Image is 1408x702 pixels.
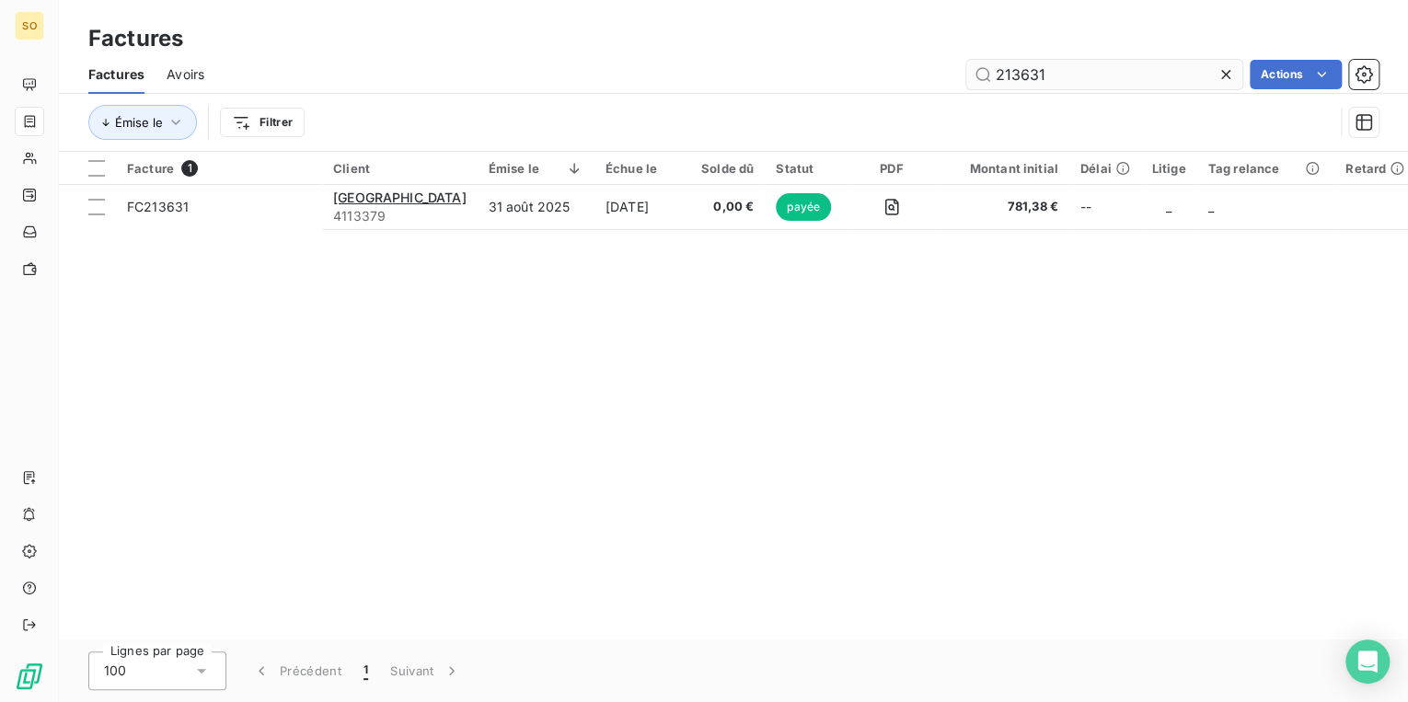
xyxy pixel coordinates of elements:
[776,193,831,221] span: payée
[858,161,925,176] div: PDF
[15,662,44,691] img: Logo LeanPay
[241,651,352,690] button: Précédent
[333,161,467,176] div: Client
[88,22,183,55] h3: Factures
[1250,60,1342,89] button: Actions
[478,185,594,229] td: 31 août 2025
[333,207,467,225] span: 4113379
[948,198,1058,216] span: 781,38 €
[701,161,754,176] div: Solde dû
[379,651,472,690] button: Suivant
[966,60,1242,89] input: Rechercher
[88,105,197,140] button: Émise le
[606,161,679,176] div: Échue le
[1080,161,1130,176] div: Délai
[594,185,690,229] td: [DATE]
[1166,199,1171,214] span: _
[1207,199,1213,214] span: _
[1152,161,1186,176] div: Litige
[1345,639,1390,684] div: Open Intercom Messenger
[104,662,126,680] span: 100
[127,199,189,214] span: FC213631
[181,160,198,177] span: 1
[776,161,836,176] div: Statut
[115,115,163,130] span: Émise le
[364,662,368,680] span: 1
[15,11,44,40] div: SO
[1345,161,1404,176] div: Retard
[127,161,174,176] span: Facture
[948,161,1058,176] div: Montant initial
[88,65,144,84] span: Factures
[489,161,583,176] div: Émise le
[352,651,379,690] button: 1
[167,65,204,84] span: Avoirs
[701,198,754,216] span: 0,00 €
[1069,185,1141,229] td: --
[220,108,305,137] button: Filtrer
[1207,161,1323,176] div: Tag relance
[333,190,467,205] span: [GEOGRAPHIC_DATA]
